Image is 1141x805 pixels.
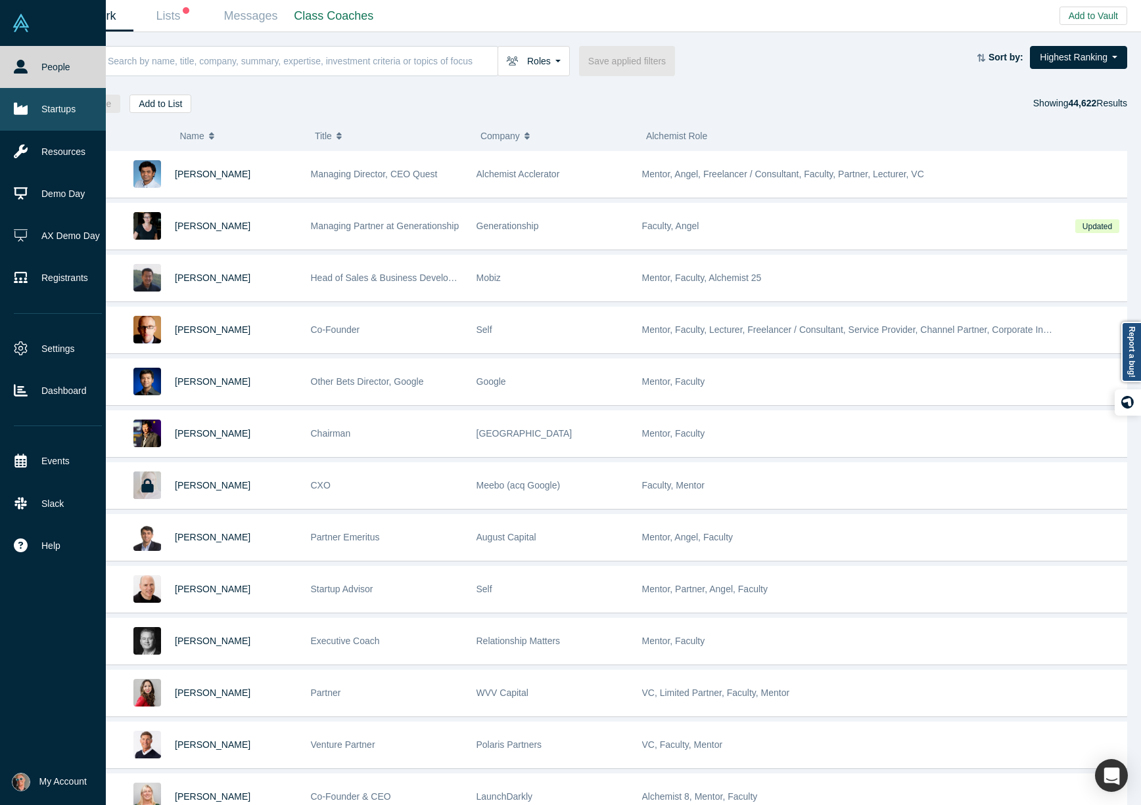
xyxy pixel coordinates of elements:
span: Alchemist Acclerator [477,169,560,179]
a: [PERSON_NAME] [175,687,250,698]
span: Co-Founder [311,324,360,335]
a: [PERSON_NAME] [175,324,250,335]
span: August Capital [477,532,536,542]
button: Title [315,122,467,150]
span: Meebo (acq Google) [477,480,561,490]
img: Alchemist Vault Logo [12,14,30,32]
button: Name [179,122,301,150]
span: Managing Partner at Generationship [311,221,459,231]
img: Steven Kan's Profile Image [133,368,161,395]
span: Other Bets Director, Google [311,376,424,387]
a: Class Coaches [290,1,378,32]
span: CXO [311,480,331,490]
span: Faculty, Mentor [642,480,705,490]
a: [PERSON_NAME] [175,584,250,594]
span: Results [1068,98,1127,108]
span: Title [315,122,332,150]
a: [PERSON_NAME] [175,221,250,231]
button: Add to List [129,95,191,113]
a: [PERSON_NAME] [175,532,250,542]
span: Company [480,122,520,150]
span: Relationship Matters [477,636,561,646]
input: Search by name, title, company, summary, expertise, investment criteria or topics of focus [106,45,498,76]
span: Help [41,539,60,553]
span: Generationship [477,221,539,231]
span: Polaris Partners [477,739,542,750]
img: Rachel Chalmers's Profile Image [133,212,161,240]
span: Mentor, Faculty [642,636,705,646]
button: Highest Ranking [1030,46,1127,69]
img: Danielle D'Agostaro's Profile Image [133,679,161,707]
span: Mentor, Angel, Faculty [642,532,733,542]
span: Self [477,584,492,594]
a: Messages [212,1,290,32]
span: Mentor, Faculty [642,376,705,387]
span: Mentor, Angel, Freelancer / Consultant, Faculty, Partner, Lecturer, VC [642,169,924,179]
span: My Account [39,775,87,789]
span: VC, Limited Partner, Faculty, Mentor [642,687,790,698]
span: Venture Partner [311,739,375,750]
span: LaunchDarkly [477,791,533,802]
div: Showing [1033,95,1127,113]
span: Mentor, Partner, Angel, Faculty [642,584,768,594]
span: WVV Capital [477,687,528,698]
span: Mobiz [477,272,501,283]
img: Gary Swart's Profile Image [133,731,161,758]
span: [PERSON_NAME] [175,169,250,179]
a: Report a bug! [1121,322,1141,382]
span: Alchemist Role [646,131,707,141]
span: Google [477,376,506,387]
span: Alchemist 8, Mentor, Faculty [642,791,758,802]
span: Faculty, Angel [642,221,699,231]
img: Gnani Palanikumar's Profile Image [133,160,161,188]
span: Chairman [311,428,351,439]
span: Managing Director, CEO Quest [311,169,438,179]
img: Adam Frankl's Profile Image [133,575,161,603]
span: Partner Emeritus [311,532,380,542]
a: [PERSON_NAME] [175,428,250,439]
img: Laurent Rains's Account [12,773,30,791]
strong: Sort by: [989,52,1023,62]
button: Roles [498,46,570,76]
a: [PERSON_NAME] [175,636,250,646]
span: Self [477,324,492,335]
span: Executive Coach [311,636,380,646]
span: Co-Founder & CEO [311,791,391,802]
span: VC, Faculty, Mentor [642,739,723,750]
span: Mentor, Faculty, Lecturer, Freelancer / Consultant, Service Provider, Channel Partner, Corporate ... [642,324,1074,335]
button: Company [480,122,632,150]
button: Add to Vault [1059,7,1127,25]
button: My Account [12,773,87,791]
img: Robert Winder's Profile Image [133,316,161,343]
span: Mentor, Faculty, Alchemist 25 [642,272,762,283]
span: Name [179,122,204,150]
span: Head of Sales & Business Development (interim) [311,272,510,283]
img: Vivek Mehra's Profile Image [133,523,161,551]
span: Mentor, Faculty [642,428,705,439]
a: [PERSON_NAME] [175,272,250,283]
a: [PERSON_NAME] [175,791,250,802]
img: Timothy Chou's Profile Image [133,420,161,447]
span: Updated [1075,219,1119,233]
span: [PERSON_NAME] [175,739,250,750]
a: [PERSON_NAME] [175,376,250,387]
a: Lists [133,1,212,32]
span: Partner [311,687,341,698]
img: Carl Orthlieb's Profile Image [133,627,161,655]
span: [GEOGRAPHIC_DATA] [477,428,572,439]
strong: 44,622 [1068,98,1096,108]
a: [PERSON_NAME] [175,480,250,490]
span: Startup Advisor [311,584,373,594]
button: Save applied filters [579,46,675,76]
